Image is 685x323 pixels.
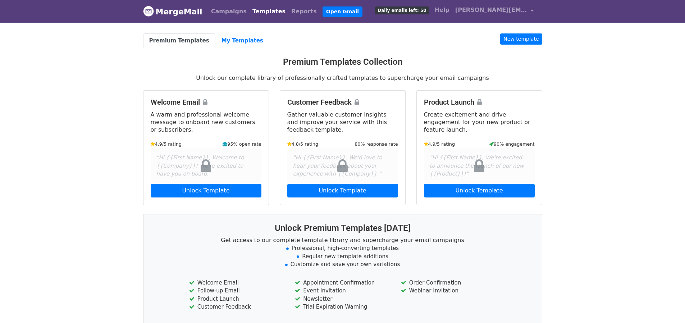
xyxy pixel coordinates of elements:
a: Help [432,3,452,17]
li: Professional, high-converting templates [152,244,533,253]
a: Campaigns [208,4,250,19]
h4: Product Launch [424,98,535,106]
a: Unlock Template [287,184,398,197]
li: Newsletter [295,295,390,303]
p: Get access to our complete template library and supercharge your email campaigns [152,236,533,244]
small: 80% response rate [355,141,398,147]
li: Customer Feedback [189,303,284,311]
li: Welcome Email [189,279,284,287]
li: Trial Expiration Warning [295,303,390,311]
li: Appointment Confirmation [295,279,390,287]
li: Regular new template additions [152,253,533,261]
a: New template [500,33,542,45]
li: Webinar Invitation [401,287,496,295]
a: MergeMail [143,4,202,19]
li: Product Launch [189,295,284,303]
a: Reports [288,4,320,19]
h4: Customer Feedback [287,98,398,106]
p: Unlock our complete library of professionally crafted templates to supercharge your email campaigns [143,74,542,82]
small: 90% engagement [489,141,535,147]
div: "Hi {{First Name}}, We'd love to hear your feedback about your experience with {{Company}}." [287,148,398,184]
a: Open Gmail [323,6,362,17]
a: Unlock Template [151,184,261,197]
h4: Welcome Email [151,98,261,106]
a: My Templates [215,33,269,48]
a: Templates [250,4,288,19]
small: 95% open rate [223,141,261,147]
h3: Unlock Premium Templates [DATE] [152,223,533,233]
div: "Hi {{First Name}}, We're excited to announce the launch of our new {{Product}}!" [424,148,535,184]
h3: Premium Templates Collection [143,57,542,67]
li: Customize and save your own variations [152,260,533,269]
li: Order Confirmation [401,279,496,287]
li: Event Invitation [295,287,390,295]
img: MergeMail logo [143,6,154,17]
small: 4.8/5 rating [287,141,319,147]
a: Daily emails left: 50 [372,3,431,17]
small: 4.9/5 rating [424,141,455,147]
span: [PERSON_NAME][EMAIL_ADDRESS][DOMAIN_NAME] [455,6,527,14]
small: 4.9/5 rating [151,141,182,147]
a: [PERSON_NAME][EMAIL_ADDRESS][DOMAIN_NAME] [452,3,536,20]
a: Unlock Template [424,184,535,197]
span: Daily emails left: 50 [375,6,429,14]
p: Create excitement and drive engagement for your new product or feature launch. [424,111,535,133]
li: Follow-up Email [189,287,284,295]
p: A warm and professional welcome message to onboard new customers or subscribers. [151,111,261,133]
p: Gather valuable customer insights and improve your service with this feedback template. [287,111,398,133]
a: Premium Templates [143,33,215,48]
div: "Hi {{First Name}}, Welcome to {{Company}}! We're excited to have you on board." [151,148,261,184]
